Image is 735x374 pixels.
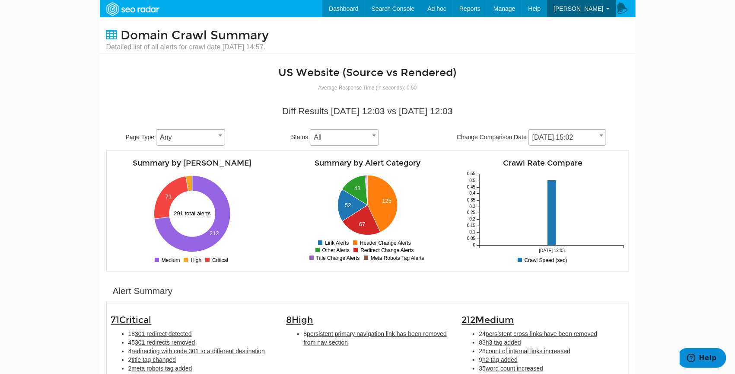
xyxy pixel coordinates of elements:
span: 08/18/2025 15:02 [528,129,606,146]
small: Detailed list of all alerts for crawl date [DATE] 14:57. [106,42,269,52]
li: 8 [304,329,449,347]
tspan: 0.15 [467,224,476,228]
span: persistent primary navigation link has been removed from nav section [304,330,447,346]
span: 8 [286,314,314,326]
tspan: 0.1 [469,230,475,235]
li: 9 [479,355,624,364]
tspan: 0 [473,243,475,248]
li: 2 [128,364,274,373]
tspan: 0.5 [469,179,475,183]
li: 24 [479,329,624,338]
span: Change Comparison Date [457,134,527,141]
span: h2 tag added [482,356,518,363]
span: All [310,129,379,146]
span: 71 [111,314,152,326]
span: Status [291,134,309,141]
a: US Website (Source vs Rendered) [278,66,456,79]
img: SEORadar [103,1,162,17]
span: Medium [476,314,514,326]
span: Search Console [372,5,415,12]
span: High [292,314,314,326]
span: word count increased [486,365,543,372]
h4: Crawl Rate Compare [462,159,624,167]
h4: Summary by Alert Category [286,159,449,167]
tspan: 0.4 [469,191,475,196]
span: Ad hoc [427,5,446,12]
span: 212 [462,314,514,326]
li: 45 [128,338,274,347]
li: 35 [479,364,624,373]
li: 83 [479,338,624,347]
li: 2 [128,355,274,364]
tspan: 0.25 [467,211,476,215]
span: persistent cross-links have been removed [486,330,597,337]
span: redirecting with code 301 to a different destination [131,348,265,355]
span: Reports [459,5,480,12]
li: 18 [128,329,274,338]
span: title tag changed [131,356,176,363]
span: Domain Crawl Summary [121,28,269,43]
span: 301 redirects removed [135,339,195,346]
tspan: 0.35 [467,198,476,203]
span: Page Type [126,134,155,141]
span: meta robots tag added [131,365,192,372]
small: Average Response Time (in seconds): 0.50 [318,85,417,91]
li: 4 [128,347,274,355]
span: Manage [493,5,515,12]
tspan: 0.05 [467,237,476,241]
span: Critical [120,314,152,326]
li: 28 [479,347,624,355]
iframe: Opens a widget where you can find more information [680,348,726,370]
span: 301 redirect detected [135,330,192,337]
span: Any [156,129,225,146]
tspan: 0.3 [469,205,475,209]
tspan: 0.2 [469,217,475,222]
text: 291 total alerts [174,210,211,217]
span: [PERSON_NAME] [554,5,603,12]
div: Alert Summary [113,284,173,297]
tspan: [DATE] 12:03 [539,249,565,253]
tspan: 0.55 [467,172,476,176]
div: Diff Results [DATE] 12:03 vs [DATE] 12:03 [113,105,623,118]
span: Help [528,5,541,12]
span: All [310,131,379,144]
span: Any [156,131,225,144]
tspan: 0.45 [467,185,476,190]
span: 08/18/2025 15:02 [529,131,606,144]
span: count of internal links increased [486,348,570,355]
span: h3 tag added [486,339,521,346]
h4: Summary by [PERSON_NAME] [111,159,274,167]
